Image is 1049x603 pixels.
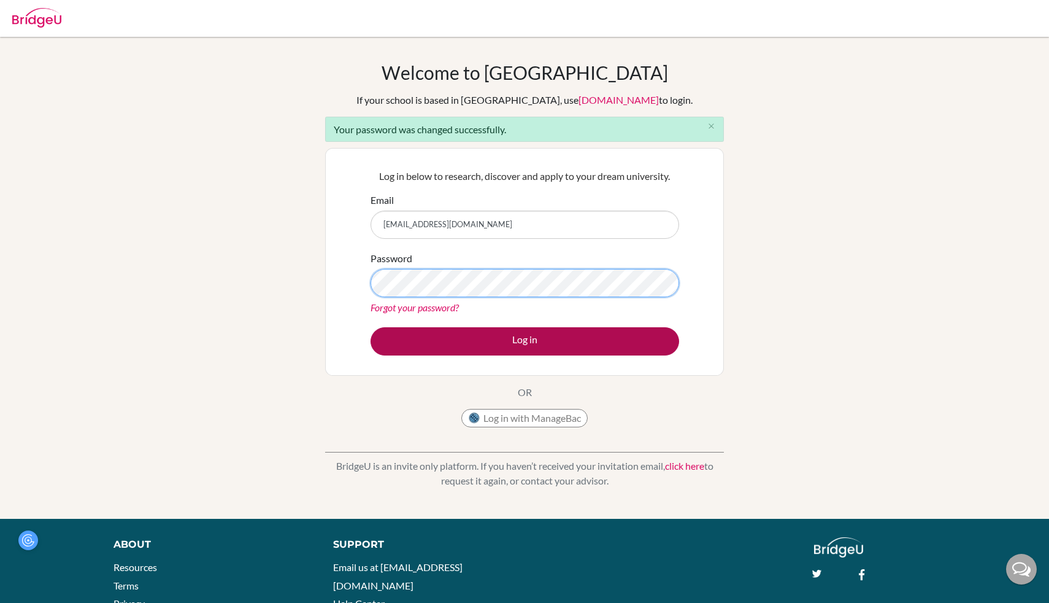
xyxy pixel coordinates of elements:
[371,193,394,208] label: Email
[371,327,679,356] button: Log in
[113,580,139,591] a: Terms
[518,385,532,400] p: OR
[699,117,723,136] button: Close
[707,122,716,131] i: close
[356,93,693,107] div: If your school is based in [GEOGRAPHIC_DATA], use to login.
[371,251,412,266] label: Password
[371,301,459,313] a: Forgot your password?
[325,459,724,488] p: BridgeU is an invite only platform. If you haven’t received your invitation email, to request it ...
[814,537,864,558] img: logo_white@2x-f4f0deed5e89b7ecb1c2cc34c3e3d731f90f0f143d5ea2071677605dd97b5244.png
[382,61,668,84] h1: Welcome to [GEOGRAPHIC_DATA]
[578,94,659,106] a: [DOMAIN_NAME]
[665,460,704,472] a: click here
[113,561,157,573] a: Resources
[461,409,588,427] button: Log in with ManageBac
[333,537,511,552] div: Support
[12,8,61,28] img: Bridge-U
[113,537,305,552] div: About
[28,9,53,20] span: Help
[333,561,463,591] a: Email us at [EMAIL_ADDRESS][DOMAIN_NAME]
[371,169,679,184] p: Log in below to research, discover and apply to your dream university.
[325,117,724,142] div: Your password was changed successfully.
